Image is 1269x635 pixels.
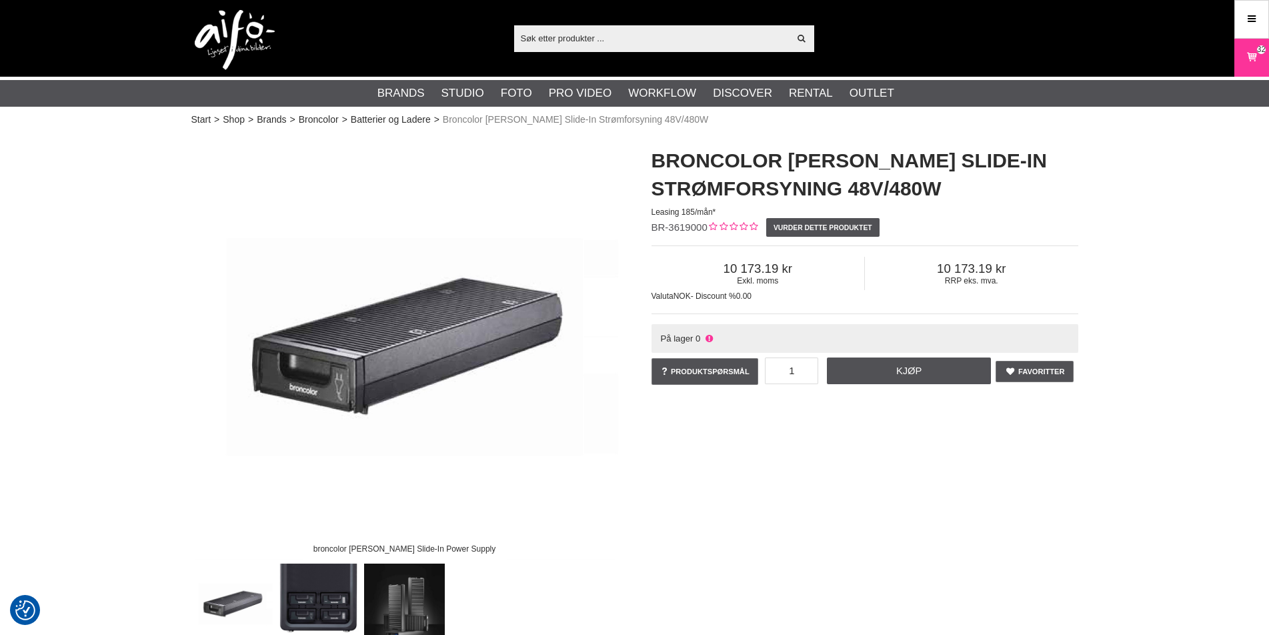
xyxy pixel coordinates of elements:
span: 0.00 [736,291,752,301]
a: Favoritter [996,361,1074,382]
div: broncolor [PERSON_NAME] Slide-In Power Supply [302,537,507,560]
h1: Broncolor [PERSON_NAME] Slide-In Strømforsyning 48V/480W [652,147,1078,203]
a: Brands [257,113,286,127]
span: Leasing 185/mån* [652,207,716,217]
div: Kundevurdering: 0 [708,221,758,235]
a: Kjøp [827,358,991,384]
a: Broncolor [299,113,339,127]
span: På lager [660,334,693,344]
span: 32 [1257,43,1266,55]
span: NOK [674,291,691,301]
a: Shop [223,113,245,127]
img: broncolor Satos Slide-In Power Supply [191,133,618,560]
a: Pro Video [549,85,611,102]
a: Brands [377,85,425,102]
i: Ikke på lager [704,334,714,344]
span: > [290,113,295,127]
a: 32 [1235,42,1268,73]
span: Broncolor [PERSON_NAME] Slide-In Strømforsyning 48V/480W [443,113,708,127]
button: Samtykkepreferanser [15,598,35,622]
a: Vurder dette produktet [766,218,880,237]
input: Søk etter produkter ... [514,28,790,48]
span: 10 173.19 [865,261,1078,276]
span: BR-3619000 [652,221,708,233]
a: Studio [441,85,484,102]
a: Produktspørsmål [652,358,759,385]
span: RRP eks. mva. [865,276,1078,285]
span: > [248,113,253,127]
a: Batterier og Ladere [351,113,431,127]
a: Outlet [850,85,894,102]
span: Exkl. moms [652,276,865,285]
a: Start [191,113,211,127]
span: 0 [696,334,700,344]
a: Rental [789,85,833,102]
span: 10 173.19 [652,261,865,276]
span: > [342,113,347,127]
span: Valuta [652,291,674,301]
img: logo.png [195,10,275,70]
a: Foto [501,85,532,102]
a: Workflow [628,85,696,102]
span: - Discount % [691,291,736,301]
a: Discover [713,85,772,102]
span: > [214,113,219,127]
span: > [434,113,439,127]
img: Revisit consent button [15,600,35,620]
